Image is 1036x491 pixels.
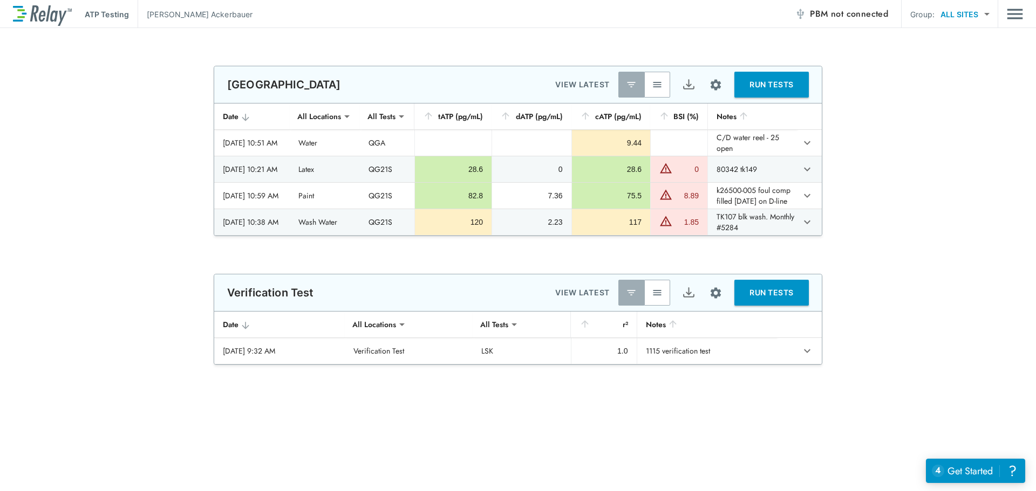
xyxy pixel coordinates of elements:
[345,314,404,335] div: All Locations
[581,164,642,175] div: 28.6
[345,338,472,364] td: Verification Test
[675,164,699,175] div: 0
[580,345,628,356] div: 1.0
[675,190,699,201] div: 8.89
[709,286,723,300] img: Settings Icon
[707,130,797,156] td: C/D water reel - 25 open
[701,71,730,99] button: Site setup
[360,106,403,127] div: All Tests
[676,72,701,98] button: Export
[581,137,642,148] div: 9.44
[707,183,797,209] td: k26500-005 foul comp filled [DATE] on D-line
[223,217,281,227] div: [DATE] 10:38 AM
[798,134,816,152] button: expand row
[360,130,414,156] td: QGA
[707,209,797,235] td: TK107 blk wash. Monthly #5284
[676,280,701,306] button: Export
[424,190,483,201] div: 82.8
[790,3,892,25] button: PBM not connected
[926,459,1025,483] iframe: Resource center
[214,312,822,364] table: sticky table
[659,188,672,201] img: Warning
[798,160,816,178] button: expand row
[13,3,72,26] img: LuminUltra Relay
[1007,4,1023,24] img: Drawer Icon
[581,217,642,227] div: 117
[290,130,360,156] td: Water
[360,209,414,235] td: QG21S
[501,217,563,227] div: 2.23
[675,217,699,227] div: 1.85
[734,280,809,306] button: RUN TESTS
[500,110,563,123] div: dATP (pg/mL)
[360,183,414,209] td: QG21S
[701,279,730,307] button: Site setup
[290,209,360,235] td: Wash Water
[227,286,314,299] p: Verification Test
[423,110,483,123] div: tATP (pg/mL)
[831,8,888,20] span: not connected
[290,183,360,209] td: Paint
[580,110,642,123] div: cATP (pg/mL)
[798,213,816,231] button: expand row
[652,287,663,298] img: View All
[214,103,822,236] table: sticky table
[290,106,349,127] div: All Locations
[501,164,563,175] div: 0
[798,186,816,205] button: expand row
[682,286,696,300] img: Export Icon
[223,345,336,356] div: [DATE] 9:32 AM
[707,156,797,182] td: 80342 tk149
[360,156,414,182] td: QG21S
[214,312,345,338] th: Date
[473,338,571,364] td: LSK
[501,190,563,201] div: 7.36
[223,164,281,175] div: [DATE] 10:21 AM
[682,78,696,92] img: Export Icon
[580,318,628,331] div: r²
[223,190,281,201] div: [DATE] 10:59 AM
[637,338,778,364] td: 1115 verification test
[626,79,637,90] img: Latest
[659,215,672,227] img: Warning
[424,164,483,175] div: 28.6
[626,287,637,298] img: Latest
[85,9,129,20] p: ATP Testing
[646,318,769,331] div: Notes
[795,9,806,19] img: Offline Icon
[734,72,809,98] button: RUN TESTS
[227,78,341,91] p: [GEOGRAPHIC_DATA]
[214,103,290,130] th: Date
[424,217,483,227] div: 120
[473,314,516,335] div: All Tests
[581,190,642,201] div: 75.5
[798,342,816,360] button: expand row
[1007,4,1023,24] button: Main menu
[223,137,281,148] div: [DATE] 10:51 AM
[709,78,723,92] img: Settings Icon
[717,110,788,123] div: Notes
[290,156,360,182] td: Latex
[910,9,935,20] p: Group:
[659,110,699,123] div: BSI (%)
[810,6,888,22] span: PBM
[555,78,610,91] p: VIEW LATEST
[147,9,253,20] p: [PERSON_NAME] Ackerbauer
[555,286,610,299] p: VIEW LATEST
[652,79,663,90] img: View All
[659,162,672,175] img: Warning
